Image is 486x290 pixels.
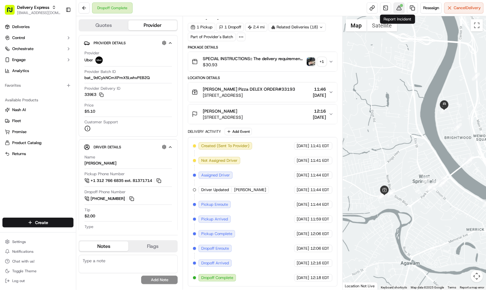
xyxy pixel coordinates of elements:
[311,143,330,149] span: 11:41 EDT
[12,249,34,254] span: Notifications
[4,86,49,97] a: 📗Knowledge Base
[12,129,27,135] span: Promise
[201,202,228,207] span: Pickup Enroute
[367,19,397,31] button: Show satellite imagery
[49,86,100,97] a: 💻API Documentation
[84,92,104,97] button: 339E3
[269,23,326,31] div: Related Deliveries (18)
[454,123,462,131] div: 16
[12,278,25,283] span: Log out
[2,55,73,65] button: Engage
[2,22,73,32] a: Deliveries
[201,246,229,251] span: Dropoff Enroute
[91,196,125,201] span: [PHONE_NUMBER]
[422,176,430,184] div: 7
[311,216,330,222] span: 11:59 EDT
[313,92,326,98] span: [DATE]
[95,56,103,64] img: uber-new-logo.jpeg
[188,104,337,124] button: [PERSON_NAME][STREET_ADDRESS]12:16[DATE]
[313,86,326,92] span: 11:46
[2,66,73,76] a: Analytics
[444,2,484,13] button: CancelDelivery
[311,246,330,251] span: 12:06 EDT
[91,178,152,183] span: +1 312 766 6835 ext. 81371714
[188,82,337,102] button: [PERSON_NAME] Pizza DELEX ORDER#33193[STREET_ADDRESS]11:46[DATE]
[2,127,73,137] button: Promise
[387,189,395,197] div: 8
[423,5,439,11] span: Reassign
[201,260,229,266] span: Dropoff Arrived
[2,105,73,115] button: Nash AI
[6,58,17,69] img: 1736555255976-a54dd68f-1ca7-489b-9aae-adbdc363a1c4
[84,213,95,219] div: $2.00
[12,68,29,74] span: Analytics
[2,267,73,275] button: Toggle Theme
[297,202,309,207] span: [DATE]
[311,202,330,207] span: 11:44 EDT
[203,92,295,98] span: [STREET_ADDRESS]
[297,275,309,281] span: [DATE]
[411,286,444,289] span: Map data ©2025 Google
[2,149,73,159] button: Returns
[432,180,440,188] div: 6
[2,95,73,105] div: Available Products
[460,286,484,289] a: Report a map error
[203,108,237,114] span: [PERSON_NAME]
[201,158,238,163] span: Not Assigned Driver
[84,154,95,160] span: Name
[313,114,326,120] span: [DATE]
[466,156,474,164] div: 15
[61,103,74,108] span: Pylon
[297,158,309,163] span: [DATE]
[84,38,173,48] button: Provider Details
[203,86,295,92] span: [PERSON_NAME] Pizza DELEX ORDER#33193
[448,286,456,289] a: Terms (opens in new tab)
[94,145,121,150] span: Driver Details
[420,2,442,13] button: Reassign
[216,23,244,31] div: 1 Dropoff
[2,33,73,43] button: Control
[43,103,74,108] a: Powered byPylon
[17,10,61,15] button: [EMAIL_ADDRESS][DOMAIN_NAME]
[381,285,407,290] button: Keyboard shortcuts
[84,224,93,230] span: Type
[311,187,330,193] span: 11:44 EDT
[12,239,26,244] span: Settings
[21,64,77,69] div: We're available if you need us!
[297,143,309,149] span: [DATE]
[2,247,73,256] button: Notifications
[79,20,128,30] button: Quotes
[84,161,116,166] div: [PERSON_NAME]
[201,231,232,237] span: Pickup Complete
[84,189,126,195] span: Dropoff Phone Number
[2,116,73,126] button: Fleet
[2,138,73,148] button: Product Catalog
[12,151,26,157] span: Returns
[84,119,118,125] span: Customer Support
[12,57,26,63] span: Engage
[203,62,304,68] span: $30.93
[2,2,63,17] button: Delivery Express[EMAIL_ADDRESS][DOMAIN_NAME]
[84,86,120,91] span: Provider Delivery ID
[84,57,93,63] span: Uber
[344,282,364,290] a: Open this area in Google Maps (opens a new window)
[84,75,150,81] span: bat_9dCykNCmXPmX5LwhvPEB2Q
[84,171,125,177] span: Pickup Phone Number
[12,107,26,113] span: Nash AI
[311,231,330,237] span: 12:06 EDT
[35,219,48,226] span: Create
[297,231,309,237] span: [DATE]
[5,118,71,124] a: Fleet
[378,191,386,199] div: 12
[12,46,34,52] span: Orchestrate
[84,195,135,202] a: [PHONE_NUMBER]
[297,172,309,178] span: [DATE]
[12,269,37,274] span: Toggle Theme
[297,216,309,222] span: [DATE]
[12,118,21,124] span: Fleet
[2,277,73,285] button: Log out
[426,183,434,191] div: 13
[203,114,243,120] span: [STREET_ADDRESS]
[2,218,73,227] button: Create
